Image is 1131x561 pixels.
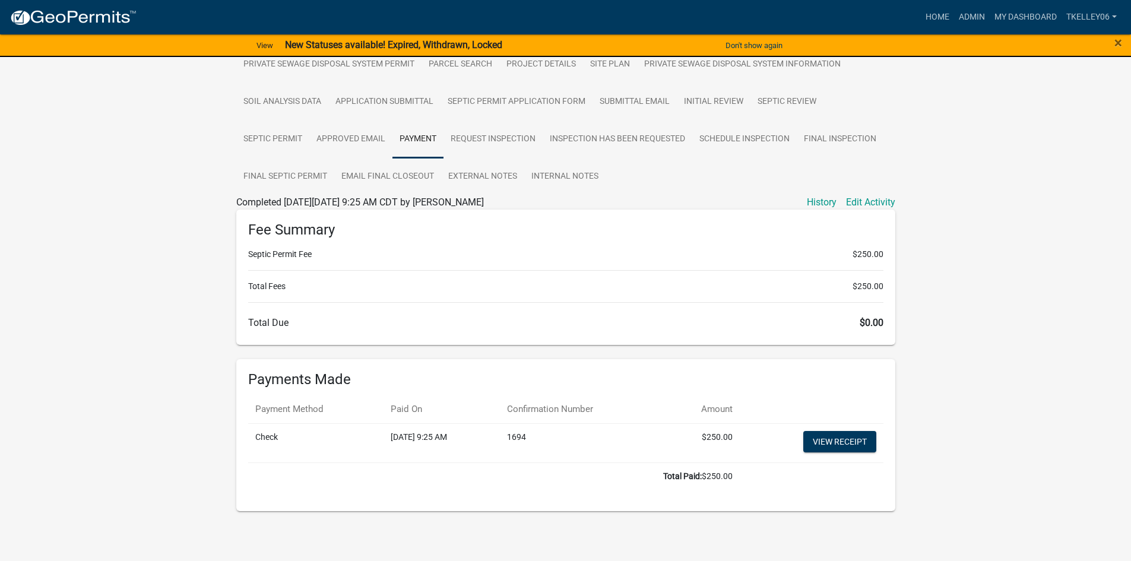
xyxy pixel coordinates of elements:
[328,83,441,121] a: Application Submittal
[248,423,384,462] td: Check
[236,196,484,208] span: Completed [DATE][DATE] 9:25 AM CDT by [PERSON_NAME]
[524,158,606,196] a: Internal Notes
[500,395,665,423] th: Confirmation Number
[443,121,543,159] a: Request Inspection
[248,221,883,239] h6: Fee Summary
[990,6,1062,28] a: My Dashboard
[692,121,797,159] a: Schedule Inspection
[441,83,593,121] a: Septic Permit Application Form
[500,423,665,462] td: 1694
[309,121,392,159] a: Approved Email
[252,36,278,55] a: View
[593,83,677,121] a: Submittal Email
[750,83,823,121] a: Septic Review
[954,6,990,28] a: Admin
[422,46,499,84] a: Parcel search
[721,36,787,55] button: Don't show again
[384,395,500,423] th: Paid On
[236,158,334,196] a: Final Septic Permit
[853,280,883,293] span: $250.00
[860,317,883,328] span: $0.00
[1114,36,1122,50] button: Close
[1062,6,1122,28] a: Tkelley06
[392,121,443,159] a: Payment
[441,158,524,196] a: External Notes
[499,46,583,84] a: Project Details
[248,280,883,293] li: Total Fees
[664,423,740,462] td: $250.00
[803,431,876,452] a: View receipt
[921,6,954,28] a: Home
[807,195,837,210] a: History
[384,423,500,462] td: [DATE] 9:25 AM
[285,39,502,50] strong: New Statuses available! Expired, Withdrawn, Locked
[797,121,883,159] a: Final Inspection
[334,158,441,196] a: Email Final Closeout
[236,46,422,84] a: Private Sewage Disposal System Permit
[543,121,692,159] a: Inspection has been requested
[637,46,848,84] a: Private Sewage Disposal System Information
[1114,34,1122,51] span: ×
[583,46,637,84] a: Site Plan
[664,395,740,423] th: Amount
[248,395,384,423] th: Payment Method
[677,83,750,121] a: Initial Review
[236,83,328,121] a: Soil Analysis Data
[236,121,309,159] a: Septic Permit
[248,462,740,490] td: $250.00
[853,248,883,261] span: $250.00
[663,471,702,481] b: Total Paid:
[248,317,883,328] h6: Total Due
[248,371,883,388] h6: Payments Made
[846,195,895,210] a: Edit Activity
[248,248,883,261] li: Septic Permit Fee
